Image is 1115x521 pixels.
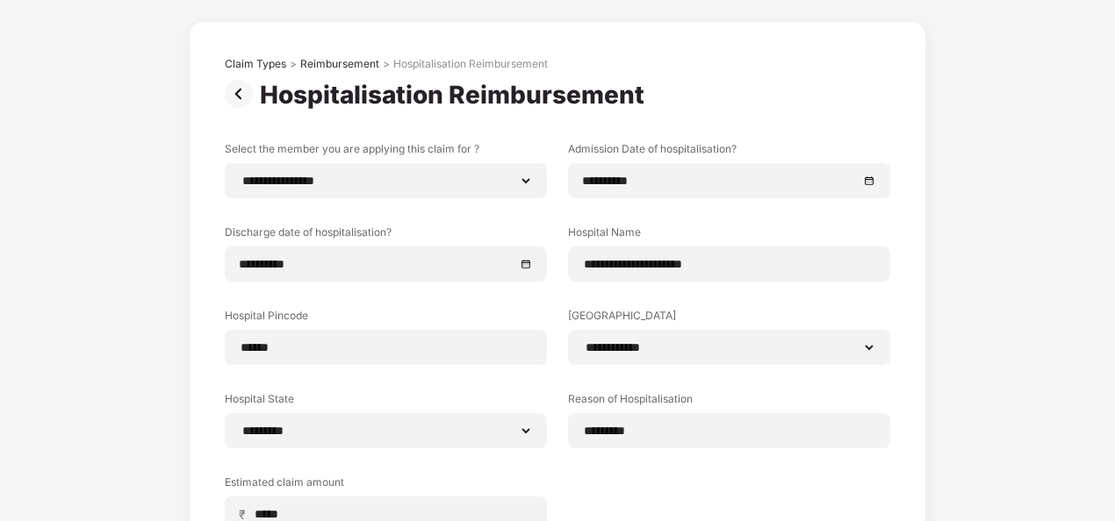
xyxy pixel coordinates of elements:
[225,308,547,330] label: Hospital Pincode
[568,141,890,163] label: Admission Date of hospitalisation?
[225,391,547,413] label: Hospital State
[300,57,379,71] div: Reimbursement
[383,57,390,71] div: >
[568,391,890,413] label: Reason of Hospitalisation
[290,57,297,71] div: >
[225,141,547,163] label: Select the member you are applying this claim for ?
[568,225,890,246] label: Hospital Name
[568,308,890,330] label: [GEOGRAPHIC_DATA]
[225,80,260,108] img: svg+xml;base64,PHN2ZyBpZD0iUHJldi0zMngzMiIgeG1sbnM9Imh0dHA6Ly93d3cudzMub3JnLzIwMDAvc3ZnIiB3aWR0aD...
[225,225,547,246] label: Discharge date of hospitalisation?
[225,475,547,496] label: Estimated claim amount
[260,80,651,110] div: Hospitalisation Reimbursement
[393,57,548,71] div: Hospitalisation Reimbursement
[225,57,286,71] div: Claim Types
